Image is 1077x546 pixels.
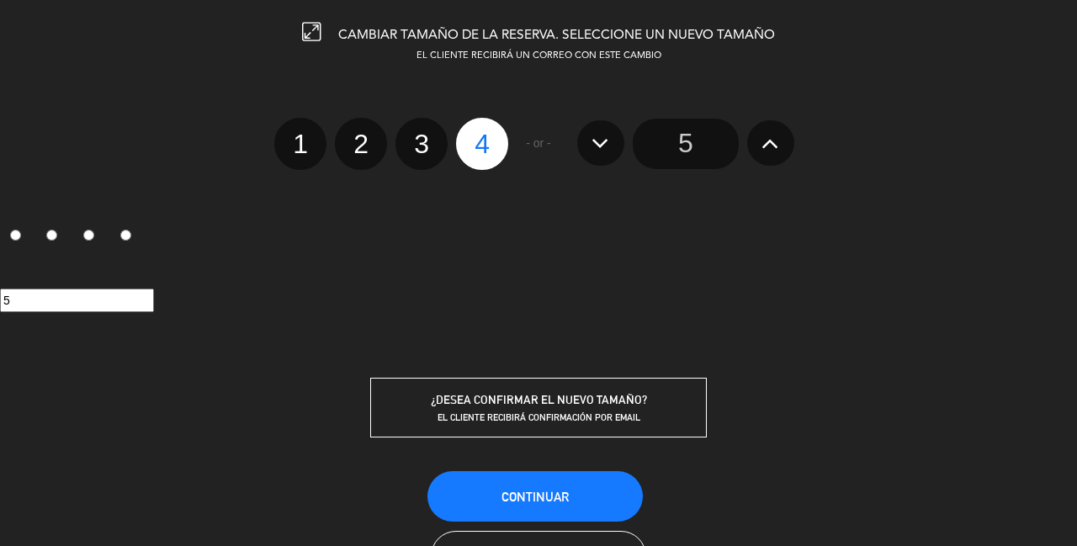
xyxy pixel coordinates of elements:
span: Continuar [501,490,569,504]
span: EL CLIENTE RECIBIRÁ UN CORREO CON ESTE CAMBIO [416,51,661,61]
label: 1 [274,118,326,170]
span: CAMBIAR TAMAÑO DE LA RESERVA. SELECCIONE UN NUEVO TAMAÑO [338,29,775,42]
label: 2 [335,118,387,170]
span: ¿DESEA CONFIRMAR EL NUEVO TAMAÑO? [431,393,647,406]
input: 1 [10,230,21,241]
span: - or - [526,134,551,153]
input: 4 [120,230,131,241]
input: 2 [46,230,57,241]
button: Continuar [427,471,643,522]
label: 2 [37,223,74,252]
input: 3 [83,230,94,241]
label: 4 [456,118,508,170]
label: 3 [395,118,448,170]
label: 3 [74,223,111,252]
span: EL CLIENTE RECIBIRÁ CONFIRMACIÓN POR EMAIL [438,411,640,423]
label: 4 [110,223,147,252]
